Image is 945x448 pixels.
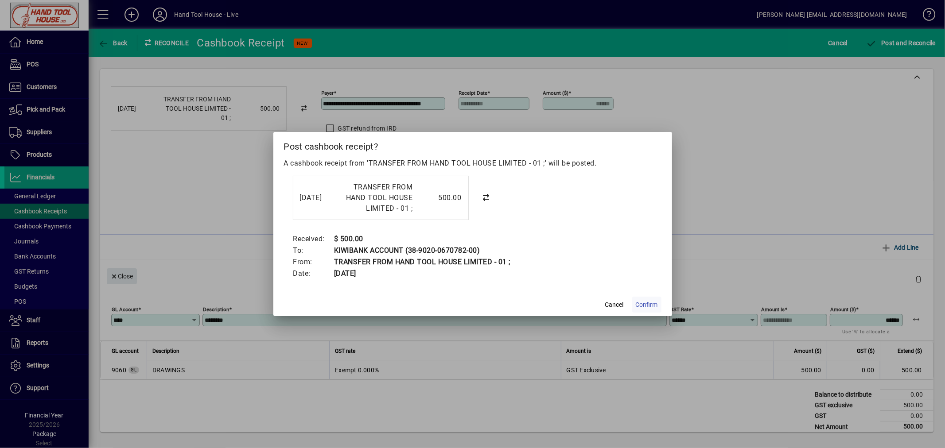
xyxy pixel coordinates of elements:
div: 500.00 [417,193,462,203]
td: From: [293,256,334,268]
span: Cancel [605,300,624,309]
td: TRANSFER FROM HAND TOOL HOUSE LIMITED - 01 ; [334,256,510,268]
td: Received: [293,233,334,245]
td: [DATE] [334,268,510,279]
td: To: [293,245,334,256]
button: Cancel [600,297,629,313]
td: KIWIBANK ACCOUNT (38-9020-0670782-00) [334,245,510,256]
td: $ 500.00 [334,233,510,245]
button: Confirm [632,297,661,313]
p: A cashbook receipt from 'TRANSFER FROM HAND TOOL HOUSE LIMITED - 01 ;' will be posted. [284,158,661,169]
span: TRANSFER FROM HAND TOOL HOUSE LIMITED - 01 ; [346,183,413,212]
h2: Post cashbook receipt? [273,132,672,158]
td: Date: [293,268,334,279]
div: [DATE] [300,193,335,203]
span: Confirm [636,300,658,309]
